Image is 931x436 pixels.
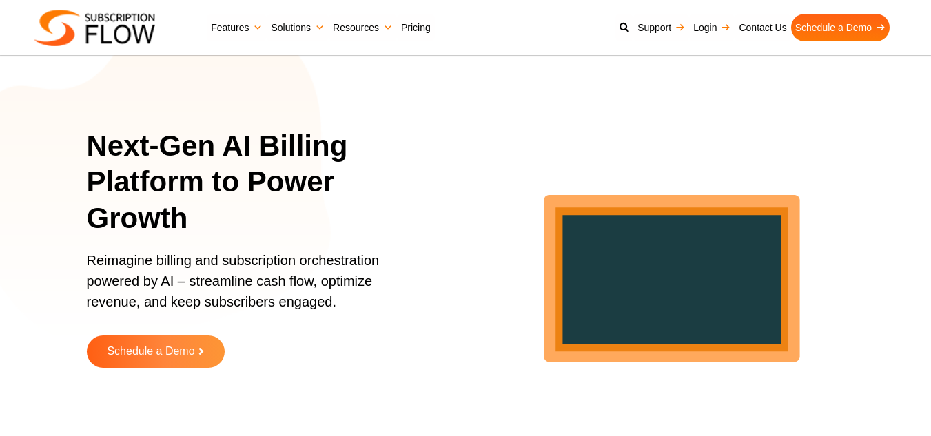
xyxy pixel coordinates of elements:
a: Solutions [267,14,329,41]
h1: Next-Gen AI Billing Platform to Power Growth [87,128,430,237]
span: Schedule a Demo [107,346,194,357]
a: Support [633,14,689,41]
a: Schedule a Demo [791,14,890,41]
a: Features [207,14,267,41]
a: Resources [329,14,397,41]
a: Pricing [397,14,435,41]
a: Contact Us [735,14,790,41]
a: Schedule a Demo [87,335,225,368]
a: Login [689,14,735,41]
img: Subscriptionflow [34,10,155,46]
p: Reimagine billing and subscription orchestration powered by AI – streamline cash flow, optimize r... [87,250,413,326]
